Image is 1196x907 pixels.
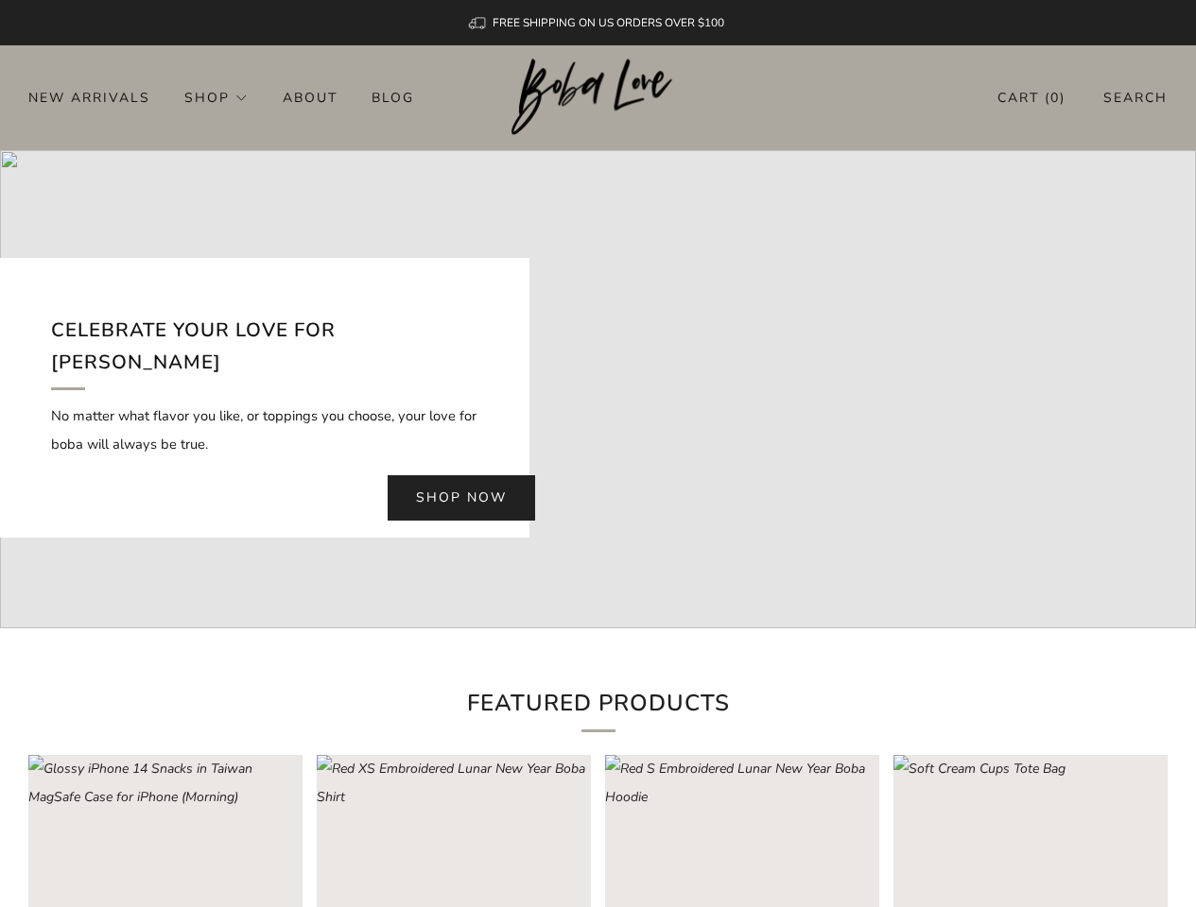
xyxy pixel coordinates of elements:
a: Search [1103,82,1168,113]
span: FREE SHIPPING ON US ORDERS OVER $100 [493,15,724,30]
items-count: 0 [1050,89,1060,107]
h2: Celebrate your love for [PERSON_NAME] [51,315,478,389]
a: About [283,82,338,112]
a: Boba Love [511,59,685,137]
a: Shop now [388,475,535,521]
a: Cart [997,82,1066,113]
h2: Featured Products [286,685,910,732]
img: Boba Love [511,59,685,136]
a: Blog [372,82,414,112]
a: Shop [184,82,249,112]
a: New Arrivals [28,82,150,112]
p: No matter what flavor you like, or toppings you choose, your love for boba will always be true. [51,402,478,458]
